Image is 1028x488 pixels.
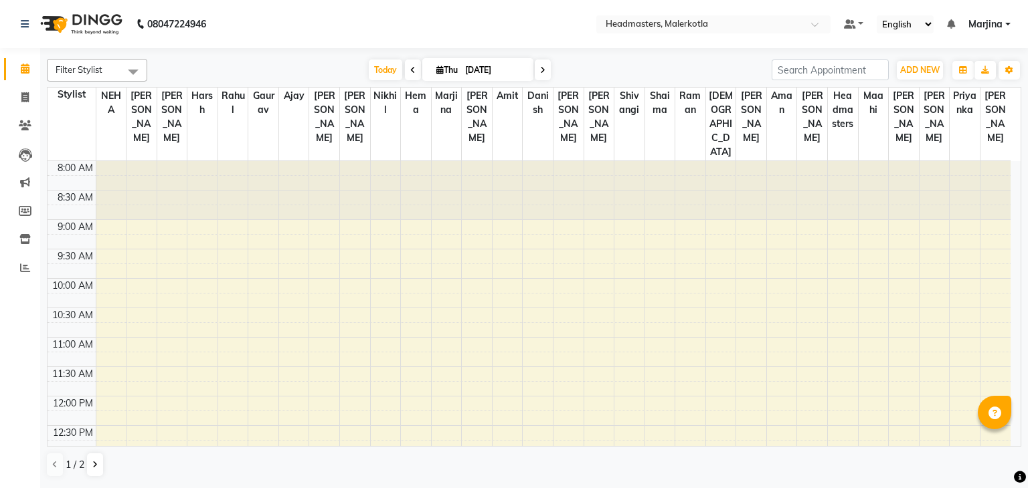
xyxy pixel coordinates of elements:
[461,60,528,80] input: 2025-09-04
[50,367,96,381] div: 11:30 AM
[950,88,980,118] span: Priyanka
[50,338,96,352] div: 11:00 AM
[828,88,858,132] span: Headmasters
[614,88,645,118] span: Shivangi
[369,59,402,80] span: Today
[897,61,943,80] button: ADD NEW
[920,88,950,146] span: [PERSON_NAME]
[187,88,218,118] span: Harsh
[126,88,157,146] span: [PERSON_NAME]
[55,161,96,175] div: 8:00 AM
[66,458,84,472] span: 1 / 2
[56,64,102,75] span: Filter Stylist
[889,88,919,146] span: [PERSON_NAME]
[48,88,96,102] div: Stylist
[157,88,187,146] span: [PERSON_NAME]
[706,88,736,160] span: [DEMOGRAPHIC_DATA]
[34,5,126,43] img: logo
[340,88,370,146] span: [PERSON_NAME]
[96,88,126,118] span: NEHA
[279,88,309,104] span: Ajay
[675,88,705,118] span: Raman
[523,88,553,118] span: Danish
[645,88,675,118] span: Shaima
[55,249,96,263] div: 9:30 AM
[772,59,889,80] input: Search Appointment
[980,88,1011,146] span: [PERSON_NAME]
[797,88,827,146] span: [PERSON_NAME]
[767,88,797,118] span: Aman
[50,308,96,322] div: 10:30 AM
[50,279,96,293] div: 10:00 AM
[968,17,1003,31] span: Marjina
[218,88,248,118] span: Rahul
[147,5,206,43] b: 08047224946
[50,426,96,440] div: 12:30 PM
[462,88,492,146] span: [PERSON_NAME]
[900,65,940,75] span: ADD NEW
[50,396,96,410] div: 12:00 PM
[432,88,462,118] span: Marjina
[859,88,889,118] span: Maahi
[584,88,614,146] span: [PERSON_NAME]
[493,88,523,104] span: Amit
[371,88,401,118] span: Nikhil
[553,88,584,146] span: [PERSON_NAME]
[433,65,461,75] span: Thu
[736,88,766,146] span: [PERSON_NAME]
[248,88,278,118] span: Gaurav
[401,88,431,118] span: Hema
[55,220,96,234] div: 9:00 AM
[309,88,339,146] span: [PERSON_NAME]
[55,191,96,205] div: 8:30 AM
